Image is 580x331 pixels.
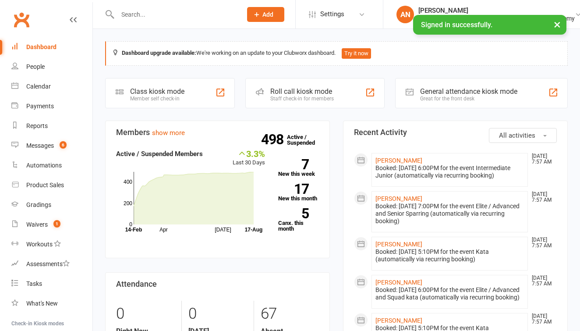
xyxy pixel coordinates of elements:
strong: 7 [278,158,309,171]
a: 7New this week [278,159,319,177]
div: Messages [26,142,54,149]
a: [PERSON_NAME] [375,279,422,286]
h3: Attendance [116,280,319,288]
div: Reports [26,122,48,129]
div: Roll call kiosk mode [270,87,334,96]
strong: 498 [261,133,287,146]
div: Payments [26,103,54,110]
div: Dashboard [26,43,57,50]
button: All activities [489,128,557,143]
a: Calendar [11,77,92,96]
time: [DATE] 7:57 AM [527,313,556,325]
a: [PERSON_NAME] [375,157,422,164]
div: Automations [26,162,62,169]
div: 67 [261,301,319,327]
div: 3.3% [233,149,265,158]
a: Waivers 1 [11,215,92,235]
div: People [26,63,45,70]
a: Clubworx [11,9,32,31]
button: Try it now [342,48,371,59]
span: 1 [53,220,60,228]
div: Assessments [26,260,70,267]
div: [PERSON_NAME] [418,7,575,14]
a: Tasks [11,274,92,294]
strong: Dashboard upgrade available: [122,50,196,56]
strong: 17 [278,182,309,196]
div: Last 30 Days [233,149,265,167]
div: Calendar [26,83,51,90]
div: What's New [26,300,58,307]
strong: Active / Suspended Members [116,150,203,158]
span: Signed in successfully. [421,21,492,29]
div: Member self check-in [130,96,184,102]
div: General attendance kiosk mode [420,87,517,96]
span: All activities [499,132,535,139]
div: Booked: [DATE] 6:00PM for the event Elite / Advanced and Squad kata (automatically via recurring ... [375,286,524,301]
div: Booked: [DATE] 6:00PM for the event Intermediate Junior (automatically via recurring booking) [375,164,524,179]
div: 0 [116,301,175,327]
a: [PERSON_NAME] [375,241,422,248]
a: Dashboard [11,37,92,57]
div: Booked: [DATE] 5:10PM for the event Kata (automatically via recurring booking) [375,248,524,263]
a: Assessments [11,254,92,274]
div: Product Sales [26,182,64,189]
button: Add [247,7,284,22]
div: 0 [188,301,247,327]
time: [DATE] 7:57 AM [527,153,556,165]
time: [DATE] 7:57 AM [527,192,556,203]
div: Booked: [DATE] 7:00PM for the event Elite / Advanced and Senior Sparring (automatically via recur... [375,203,524,225]
div: Noble Family Karate Centres t/as Shindo Karate Academy [418,14,575,22]
a: Automations [11,156,92,175]
h3: Members [116,128,319,137]
input: Search... [115,8,236,21]
a: People [11,57,92,77]
span: Settings [320,4,344,24]
div: Waivers [26,221,48,228]
button: × [549,15,565,34]
div: We're working on an update to your Clubworx dashboard. [105,41,568,66]
div: Class kiosk mode [130,87,184,96]
a: show more [152,129,185,137]
span: 6 [60,141,67,149]
span: Add [262,11,273,18]
time: [DATE] 7:57 AM [527,275,556,287]
time: [DATE] 7:57 AM [527,237,556,249]
div: Great for the front desk [420,96,517,102]
a: Messages 6 [11,136,92,156]
a: Product Sales [11,175,92,195]
a: [PERSON_NAME] [375,195,422,202]
a: Reports [11,116,92,136]
h3: Recent Activity [354,128,557,137]
a: Payments [11,96,92,116]
div: Gradings [26,201,51,208]
a: Workouts [11,235,92,254]
strong: 5 [278,207,309,220]
div: Staff check-in for members [270,96,334,102]
a: 17New this month [278,184,319,201]
a: Gradings [11,195,92,215]
a: 5Canx. this month [278,208,319,231]
a: What's New [11,294,92,313]
div: Workouts [26,241,53,248]
div: Tasks [26,280,42,287]
div: AN [396,6,414,23]
a: 498Active / Suspended [287,128,325,152]
a: [PERSON_NAME] [375,317,422,324]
